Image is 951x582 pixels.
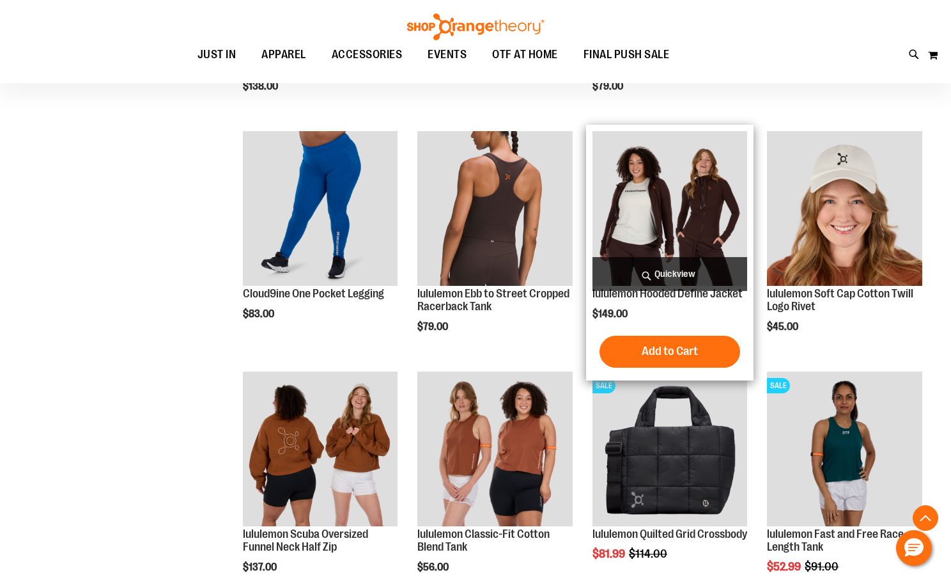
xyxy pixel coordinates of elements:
span: OTF AT HOME [492,40,558,69]
a: Main view of 2024 Convention lululemon Hooded Define Jacket [592,131,748,288]
span: $79.00 [592,81,625,92]
span: $56.00 [417,562,451,573]
a: OTF AT HOME [479,40,571,70]
span: $149.00 [592,308,630,320]
span: $83.00 [243,308,276,320]
span: SALE [767,378,790,393]
a: Cloud9ine One Pocket Legging [243,131,398,288]
img: Main view of lululemon Womens Scuba Oversized Funnel Neck [243,372,398,527]
a: lululemon Quilted Grid Crossbody [592,528,747,540]
a: Main view of 2024 August lululemon Fast and Free Race Length TankSALE [767,372,922,529]
img: Shop Orangetheory [405,13,546,40]
a: FINAL PUSH SALE [571,40,683,70]
a: OTF lululemon Womens Ebb to Street Cropped Racerback Tank Brown [417,131,573,288]
span: $138.00 [243,81,280,92]
span: FINAL PUSH SALE [584,40,670,69]
span: SALE [592,378,615,393]
a: lululemon Classic-Fit Cotton Blend Tank [417,372,573,529]
a: APPAREL [249,40,319,69]
button: Add to Cart [599,336,740,368]
span: $45.00 [767,321,800,333]
div: product [411,125,579,365]
a: Main view of 2024 Convention lululemon Soft Cap Cotton Twill Logo Rivet [767,131,922,288]
img: Main view of 2024 Convention lululemon Hooded Define Jacket [592,131,748,287]
div: product [236,125,405,352]
a: Quickview [592,257,748,291]
span: $81.99 [592,547,627,560]
img: OTF lululemon Womens Ebb to Street Cropped Racerback Tank Brown [417,131,573,287]
a: JUST IN [185,40,249,70]
a: lululemon Fast and Free Race Length Tank [767,528,904,553]
img: lululemon Quilted Grid Crossbody [592,372,748,527]
span: $52.99 [767,560,803,573]
div: product [761,125,929,365]
a: EVENTS [415,40,479,70]
div: product [586,125,754,381]
a: lululemon Scuba Oversized Funnel Neck Half Zip [243,528,368,553]
button: Hello, have a question? Let’s chat. [896,530,932,566]
span: $91.00 [805,560,840,573]
a: Main view of lululemon Womens Scuba Oversized Funnel Neck [243,372,398,529]
img: Main view of 2024 August lululemon Fast and Free Race Length Tank [767,372,922,527]
span: $137.00 [243,562,279,573]
img: Cloud9ine One Pocket Legging [243,131,398,287]
span: $114.00 [629,547,669,560]
a: Cloud9ine One Pocket Legging [243,287,384,300]
a: ACCESSORIES [319,40,415,70]
span: JUST IN [197,40,236,69]
a: lululemon Quilted Grid CrossbodySALE [592,372,748,529]
span: EVENTS [428,40,467,69]
button: Back To Top [913,505,938,531]
span: ACCESSORIES [332,40,403,69]
img: lululemon Classic-Fit Cotton Blend Tank [417,372,573,527]
a: lululemon Ebb to Street Cropped Racerback Tank [417,287,569,313]
a: lululemon Hooded Define Jacket [592,287,743,300]
a: lululemon Soft Cap Cotton Twill Logo Rivet [767,287,913,313]
a: lululemon Classic-Fit Cotton Blend Tank [417,528,550,553]
span: Add to Cart [642,344,698,358]
span: APPAREL [261,40,306,69]
img: Main view of 2024 Convention lululemon Soft Cap Cotton Twill Logo Rivet [767,131,922,287]
span: $79.00 [417,321,450,333]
